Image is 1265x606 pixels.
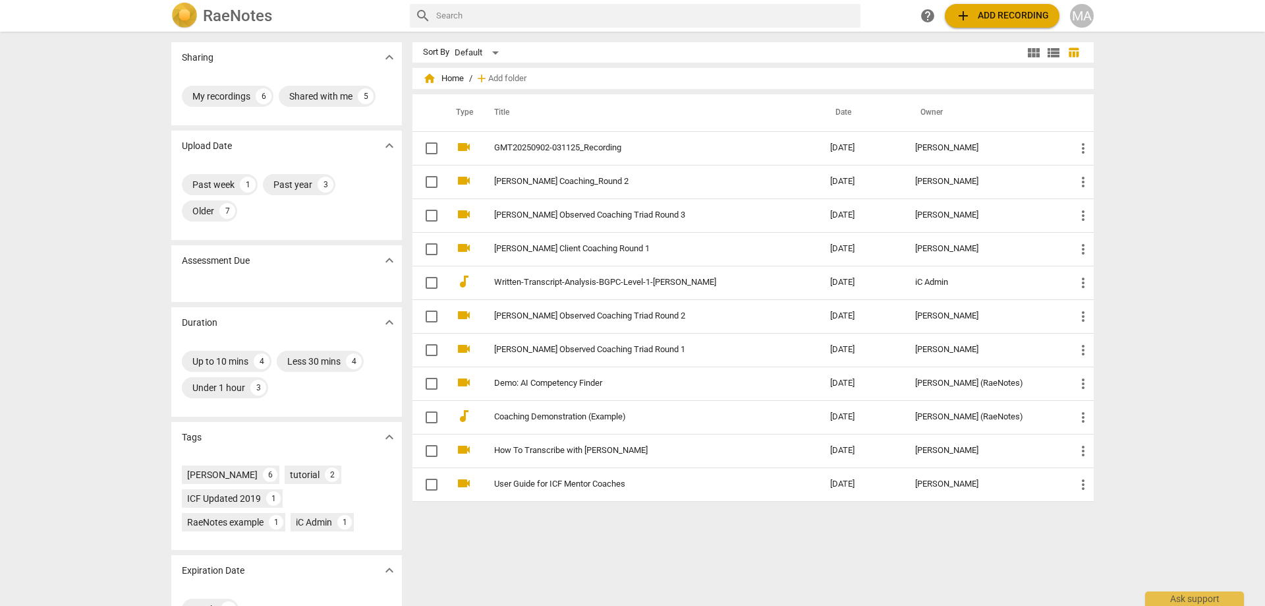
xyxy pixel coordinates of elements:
[820,367,905,400] td: [DATE]
[820,131,905,165] td: [DATE]
[187,468,258,481] div: [PERSON_NAME]
[187,516,264,529] div: RaeNotes example
[254,353,269,369] div: 4
[379,313,399,332] button: Show more
[494,311,783,321] a: [PERSON_NAME] Observed Coaching Triad Round 2
[820,266,905,299] td: [DATE]
[494,479,783,489] a: User Guide for ICF Mentor Coaches
[423,72,464,85] span: Home
[290,468,320,481] div: tutorial
[456,341,472,357] span: videocam
[240,177,256,193] div: 1
[423,72,436,85] span: home
[346,353,362,369] div: 4
[192,90,250,103] div: My recordings
[182,254,250,268] p: Assessment Due
[250,380,266,396] div: 3
[192,178,235,191] div: Past week
[337,515,352,530] div: 1
[456,307,472,323] span: videocam
[1075,241,1091,257] span: more_vert
[171,3,198,29] img: Logo
[456,240,472,256] span: videocam
[381,315,397,330] span: expand_more
[358,88,374,104] div: 5
[955,8,971,24] span: add
[1075,275,1091,291] span: more_vert
[915,143,1054,153] div: [PERSON_NAME]
[494,210,783,220] a: [PERSON_NAME] Observed Coaching Triad Round 3
[456,139,472,155] span: videocam
[1075,409,1091,425] span: more_vert
[820,400,905,434] td: [DATE]
[381,562,397,578] span: expand_more
[219,203,235,219] div: 7
[494,244,783,254] a: [PERSON_NAME] Client Coaching Round 1
[915,412,1054,422] div: [PERSON_NAME] (RaeNotes)
[1075,309,1091,324] span: more_vert
[256,88,271,104] div: 6
[488,74,526,84] span: Add folder
[820,434,905,468] td: [DATE]
[916,4,940,28] a: Help
[915,278,1054,288] div: iC Admin
[955,8,1049,24] span: Add recording
[456,442,472,458] span: videocam
[494,379,783,388] a: Demo: AI Competency Finder
[1026,45,1042,61] span: view_module
[494,177,783,187] a: [PERSON_NAME] Coaching_Round 2
[325,468,339,482] div: 2
[381,138,397,154] span: expand_more
[455,42,503,63] div: Default
[1075,376,1091,392] span: more_vert
[915,210,1054,220] div: [PERSON_NAME]
[182,431,202,444] p: Tags
[273,178,312,191] div: Past year
[379,251,399,270] button: Show more
[494,143,783,153] a: GMT20250902-031125_Recording
[494,345,783,355] a: [PERSON_NAME] Observed Coaching Triad Round 1
[1024,43,1044,63] button: Tile view
[192,381,245,394] div: Under 1 hour
[915,311,1054,321] div: [PERSON_NAME]
[381,49,397,65] span: expand_more
[1044,43,1063,63] button: List view
[182,139,232,153] p: Upload Date
[820,468,905,501] td: [DATE]
[456,375,472,390] span: videocam
[415,8,431,24] span: search
[945,4,1059,28] button: Upload
[423,47,449,57] div: Sort By
[456,408,472,424] span: audiotrack
[379,136,399,156] button: Show more
[1075,174,1091,190] span: more_vert
[182,564,244,578] p: Expiration Date
[469,74,472,84] span: /
[820,198,905,232] td: [DATE]
[1075,140,1091,156] span: more_vert
[820,299,905,333] td: [DATE]
[456,173,472,189] span: videocam
[494,412,783,422] a: Coaching Demonstration (Example)
[456,206,472,222] span: videocam
[905,94,1065,131] th: Owner
[436,5,855,26] input: Search
[266,491,281,506] div: 1
[1075,443,1091,459] span: more_vert
[820,94,905,131] th: Date
[182,51,213,65] p: Sharing
[1145,591,1244,606] div: Ask support
[915,244,1054,254] div: [PERSON_NAME]
[920,8,936,24] span: help
[192,204,214,218] div: Older
[289,90,352,103] div: Shared with me
[263,468,277,482] div: 6
[475,72,488,85] span: add
[1070,4,1094,28] button: MA
[296,516,332,529] div: iC Admin
[1075,208,1091,224] span: more_vert
[1075,477,1091,493] span: more_vert
[381,253,397,268] span: expand_more
[171,3,399,29] a: LogoRaeNotes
